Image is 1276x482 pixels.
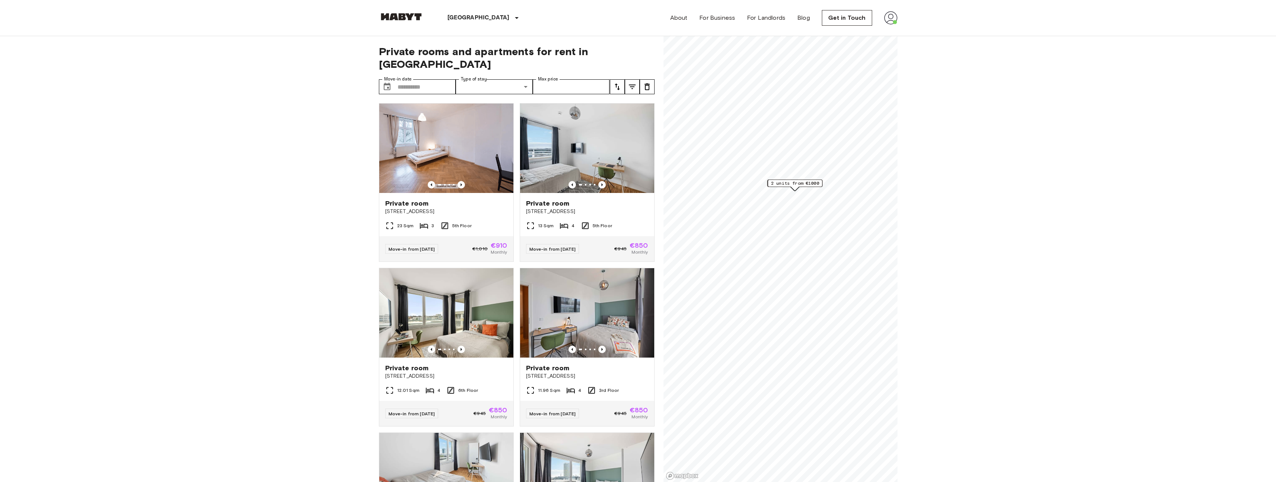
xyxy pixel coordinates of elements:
[599,387,619,394] span: 3rd Floor
[389,246,435,252] span: Move-in from [DATE]
[526,199,570,208] span: Private room
[529,246,576,252] span: Move-in from [DATE]
[380,79,395,94] button: Choose date
[538,222,554,229] span: 13 Sqm
[397,222,414,229] span: 23 Sqm
[767,180,822,191] div: Map marker
[699,13,735,22] a: For Business
[520,268,655,426] a: Marketing picture of unit DE-02-019-002-03HFPrevious imagePrevious imagePrivate room[STREET_ADDRE...
[670,13,688,22] a: About
[797,13,810,22] a: Blog
[379,268,513,358] img: Marketing picture of unit DE-02-021-002-02HF
[529,411,576,416] span: Move-in from [DATE]
[385,372,507,380] span: [STREET_ADDRESS]
[822,10,872,26] a: Get in Touch
[385,364,429,372] span: Private room
[379,104,513,193] img: Marketing picture of unit DE-02-012-002-03HF
[631,249,648,256] span: Monthly
[569,181,576,188] button: Previous image
[385,199,429,208] span: Private room
[526,208,648,215] span: [STREET_ADDRESS]
[379,45,655,70] span: Private rooms and apartments for rent in [GEOGRAPHIC_DATA]
[767,180,822,191] div: Map marker
[771,180,819,187] span: 2 units from €1000
[666,472,699,480] a: Mapbox logo
[520,268,654,358] img: Marketing picture of unit DE-02-019-002-03HF
[458,387,478,394] span: 6th Floor
[461,76,487,82] label: Type of stay
[526,372,648,380] span: [STREET_ADDRESS]
[457,346,465,353] button: Previous image
[431,222,434,229] span: 3
[389,411,435,416] span: Move-in from [DATE]
[630,407,648,413] span: €850
[747,13,785,22] a: For Landlords
[520,103,655,262] a: Marketing picture of unit DE-02-022-004-04HFPrevious imagePrevious imagePrivate room[STREET_ADDRE...
[526,364,570,372] span: Private room
[428,346,435,353] button: Previous image
[610,79,625,94] button: tune
[538,387,560,394] span: 11.96 Sqm
[491,249,507,256] span: Monthly
[384,76,412,82] label: Move-in date
[428,181,435,188] button: Previous image
[614,410,627,417] span: €945
[593,222,612,229] span: 5th Floor
[640,79,655,94] button: tune
[598,346,606,353] button: Previous image
[385,208,507,215] span: [STREET_ADDRESS]
[491,242,507,249] span: €910
[452,222,472,229] span: 5th Floor
[474,410,486,417] span: €945
[457,181,465,188] button: Previous image
[538,76,558,82] label: Max price
[397,387,419,394] span: 12.01 Sqm
[571,222,574,229] span: 4
[569,346,576,353] button: Previous image
[379,268,514,426] a: Marketing picture of unit DE-02-021-002-02HFPrevious imagePrevious imagePrivate room[STREET_ADDRE...
[630,242,648,249] span: €850
[472,245,488,252] span: €1,010
[598,181,606,188] button: Previous image
[491,413,507,420] span: Monthly
[884,11,897,25] img: avatar
[379,13,424,20] img: Habyt
[447,13,510,22] p: [GEOGRAPHIC_DATA]
[379,103,514,262] a: Marketing picture of unit DE-02-012-002-03HFPrevious imagePrevious imagePrivate room[STREET_ADDRE...
[437,387,440,394] span: 4
[489,407,507,413] span: €850
[614,245,627,252] span: €945
[520,104,654,193] img: Marketing picture of unit DE-02-022-004-04HF
[625,79,640,94] button: tune
[631,413,648,420] span: Monthly
[578,387,581,394] span: 4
